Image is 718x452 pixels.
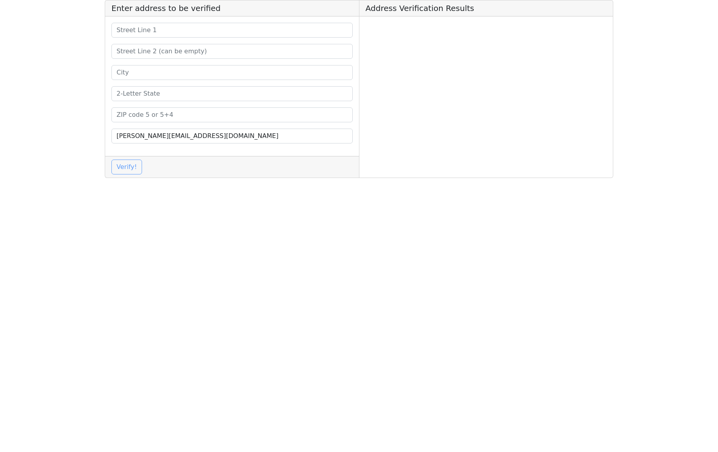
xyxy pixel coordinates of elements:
input: ZIP code 5 or 5+4 [111,107,353,122]
input: Street Line 2 (can be empty) [111,44,353,59]
input: Street Line 1 [111,23,353,38]
input: 2-Letter State [111,86,353,101]
h5: Enter address to be verified [105,0,359,16]
h5: Address Verification Results [359,0,613,16]
input: City [111,65,353,80]
input: Your Email [111,129,353,143]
